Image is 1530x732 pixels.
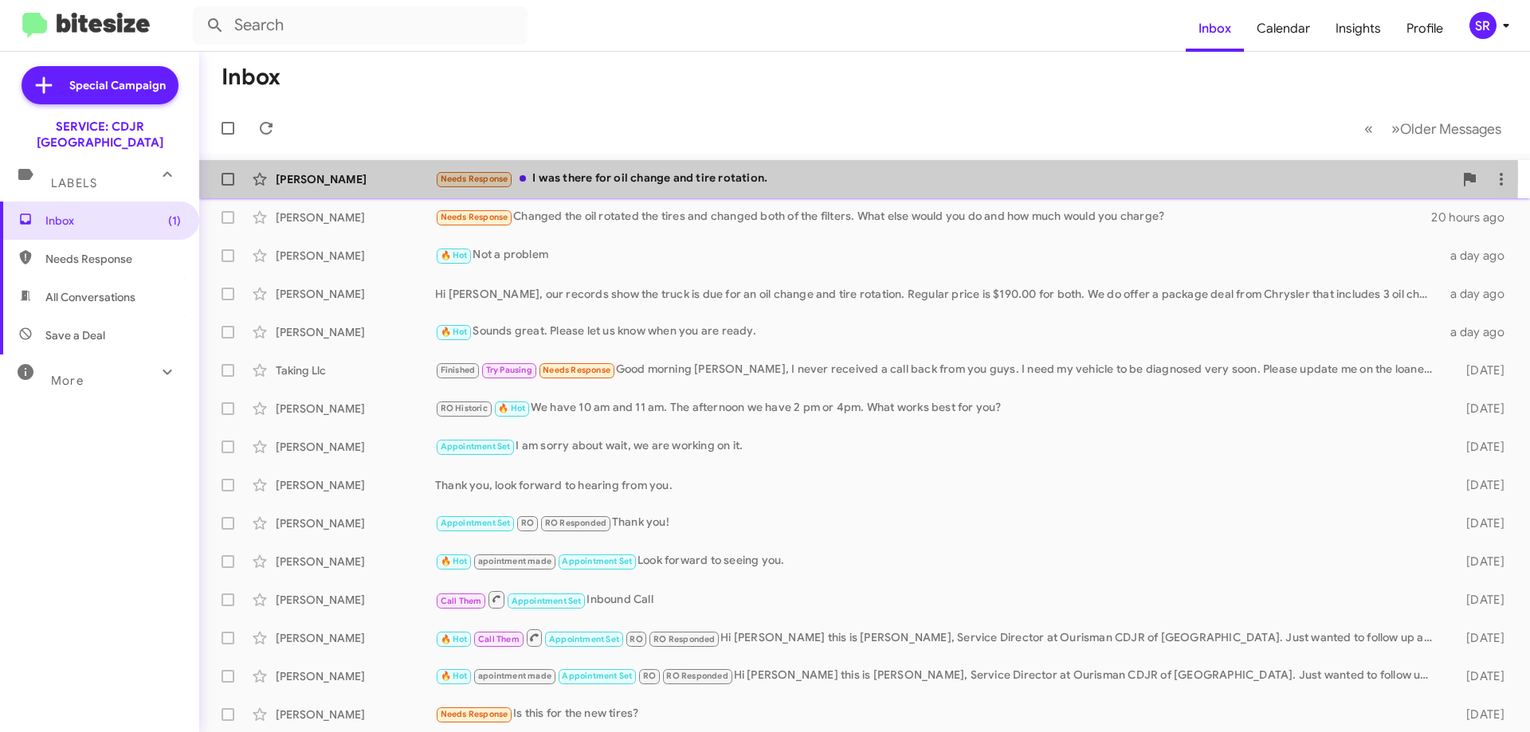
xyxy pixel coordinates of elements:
[1400,120,1501,138] span: Older Messages
[441,518,511,528] span: Appointment Set
[1441,707,1517,722] div: [DATE]
[276,630,435,646] div: [PERSON_NAME]
[1441,477,1517,493] div: [DATE]
[1431,209,1517,225] div: 20 hours ago
[1441,592,1517,608] div: [DATE]
[562,671,632,681] span: Appointment Set
[435,208,1431,226] div: Changed the oil rotated the tires and changed both of the filters. What else would you do and how...
[630,634,642,644] span: RO
[51,176,97,190] span: Labels
[1355,112,1383,145] button: Previous
[1382,112,1511,145] button: Next
[276,362,435,378] div: Taking Llc
[435,361,1441,379] div: Good morning [PERSON_NAME], I never received a call back from you guys. I need my vehicle to be d...
[276,324,435,340] div: [PERSON_NAME]
[276,439,435,455] div: [PERSON_NAME]
[1244,6,1323,52] a: Calendar
[441,174,508,184] span: Needs Response
[1441,324,1517,340] div: a day ago
[562,556,632,566] span: Appointment Set
[441,671,468,681] span: 🔥 Hot
[653,634,715,644] span: RO Responded
[486,365,532,375] span: Try Pausing
[435,246,1441,264] div: Not a problem
[276,668,435,684] div: [PERSON_NAME]
[1441,439,1517,455] div: [DATE]
[1441,515,1517,531] div: [DATE]
[45,213,181,229] span: Inbox
[643,671,656,681] span: RO
[1441,286,1517,302] div: a day ago
[441,596,482,606] span: Call Them
[1323,6,1394,52] a: Insights
[1186,6,1244,52] a: Inbox
[441,556,468,566] span: 🔥 Hot
[435,170,1453,188] div: I was there for oil change and tire rotation.
[276,707,435,722] div: [PERSON_NAME]
[1441,630,1517,646] div: [DATE]
[222,65,280,90] h1: Inbox
[1441,401,1517,417] div: [DATE]
[435,589,1441,609] div: Inbound Call
[441,403,488,413] span: RO Historic
[543,365,610,375] span: Needs Response
[441,709,508,719] span: Needs Response
[193,6,528,45] input: Search
[1441,554,1517,570] div: [DATE]
[45,289,135,305] span: All Conversations
[276,171,435,187] div: [PERSON_NAME]
[441,212,508,222] span: Needs Response
[478,556,551,566] span: apointment made
[1391,119,1400,139] span: »
[441,365,476,375] span: Finished
[435,286,1441,302] div: Hi [PERSON_NAME], our records show the truck is due for an oil change and tire rotation. Regular ...
[1441,668,1517,684] div: [DATE]
[441,327,468,337] span: 🔥 Hot
[1364,119,1373,139] span: «
[435,667,1441,685] div: Hi [PERSON_NAME] this is [PERSON_NAME], Service Director at Ourisman CDJR of [GEOGRAPHIC_DATA]. J...
[1394,6,1456,52] a: Profile
[478,671,551,681] span: apointment made
[498,403,525,413] span: 🔥 Hot
[276,592,435,608] div: [PERSON_NAME]
[45,251,181,267] span: Needs Response
[276,401,435,417] div: [PERSON_NAME]
[168,213,181,229] span: (1)
[276,515,435,531] div: [PERSON_NAME]
[478,634,520,644] span: Call Them
[549,634,619,644] span: Appointment Set
[435,705,1441,723] div: Is this for the new tires?
[435,514,1441,532] div: Thank you!
[521,518,534,528] span: RO
[276,248,435,264] div: [PERSON_NAME]
[435,437,1441,456] div: I am sorry about wait, we are working on it.
[1441,362,1517,378] div: [DATE]
[666,671,728,681] span: RO Responded
[441,250,468,260] span: 🔥 Hot
[1441,248,1517,264] div: a day ago
[276,209,435,225] div: [PERSON_NAME]
[435,399,1441,417] div: We have 10 am and 11 am. The afternoon we have 2 pm or 4pm. What works best for you?
[276,286,435,302] div: [PERSON_NAME]
[276,477,435,493] div: [PERSON_NAME]
[22,66,178,104] a: Special Campaign
[435,477,1441,493] div: Thank you, look forward to hearing from you.
[435,552,1441,570] div: Look forward to seeing you.
[45,327,105,343] span: Save a Deal
[276,554,435,570] div: [PERSON_NAME]
[545,518,606,528] span: RO Responded
[435,628,1441,648] div: Hi [PERSON_NAME] this is [PERSON_NAME], Service Director at Ourisman CDJR of [GEOGRAPHIC_DATA]. J...
[69,77,166,93] span: Special Campaign
[1456,12,1512,39] button: SR
[512,596,582,606] span: Appointment Set
[441,634,468,644] span: 🔥 Hot
[51,374,84,388] span: More
[435,323,1441,341] div: Sounds great. Please let us know when you are ready.
[1355,112,1511,145] nav: Page navigation example
[441,441,511,452] span: Appointment Set
[1469,12,1497,39] div: SR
